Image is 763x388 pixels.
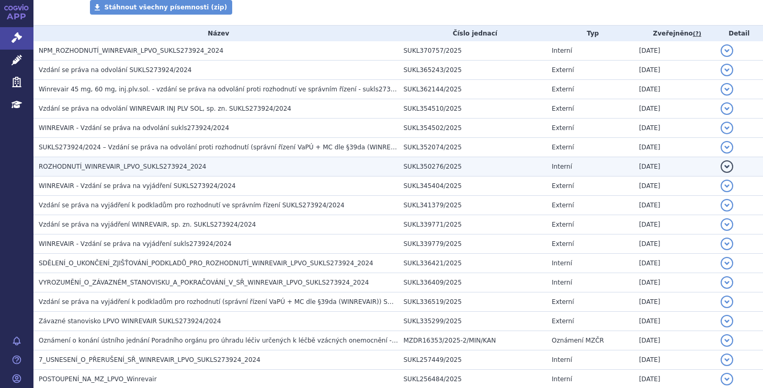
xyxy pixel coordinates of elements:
[39,240,232,248] span: WINREVAIR - Vzdání se práva na vyjádření sukls273924/2024
[634,177,715,196] td: [DATE]
[634,234,715,254] td: [DATE]
[721,334,733,347] button: detail
[634,80,715,99] td: [DATE]
[398,80,547,99] td: SUKL362144/2025
[39,105,291,112] span: Vzdání se práva na odvolání WINREVAIR INJ PLV SOL, sp. zn. SUKLS273924/2024
[552,375,572,383] span: Interní
[693,30,701,38] abbr: (?)
[552,221,574,228] span: Externí
[39,202,345,209] span: Vzdání se práva na vyjádření k podkladům pro rozhodnutí ve správním řízení SUKLS273924/2024
[39,356,260,363] span: 7_USNESENÍ_O_PŘERUŠENÍ_SŘ_WINREVAIR_LPVO_SUKLS273924_2024
[634,215,715,234] td: [DATE]
[39,163,206,170] span: ROZHODNUTÍ_WINREVAIR_LPVO_SUKLS273924_2024
[634,138,715,157] td: [DATE]
[721,160,733,173] button: detail
[721,257,733,269] button: detail
[634,350,715,370] td: [DATE]
[634,254,715,273] td: [DATE]
[398,99,547,119] td: SUKL354510/2025
[634,157,715,177] td: [DATE]
[398,254,547,273] td: SUKL336421/2025
[39,318,221,325] span: Závazné stanovisko LPVO WINREVAIR SUKLS273924/2024
[33,26,398,41] th: Název
[634,196,715,215] td: [DATE]
[552,202,574,209] span: Externí
[398,331,547,350] td: MZDR16353/2025-2/MIN/KAN
[715,26,763,41] th: Detail
[552,182,574,190] span: Externí
[398,177,547,196] td: SUKL345404/2025
[721,83,733,96] button: detail
[398,292,547,312] td: SUKL336519/2025
[39,86,420,93] span: Winrevair 45 mg, 60 mg, inj.plv.sol. - vzdání se práva na odvolání proti rozhodnutí ve správním ř...
[39,375,157,383] span: POSTOUPENÍ_NA_MZ_LPVO_Winrevair
[39,279,369,286] span: VYROZUMĚNÍ_O_ZÁVAZNÉM_STANOVISKU_A_POKRAČOVÁNÍ_V_SŘ_WINREVAIR_LPVO_SUKLS273924_2024
[398,350,547,370] td: SUKL257449/2025
[398,138,547,157] td: SUKL352074/2025
[552,318,574,325] span: Externí
[39,182,236,190] span: WINREVAIR - Vzdání se práva na vyjádření SUKLS273924/2024
[39,47,223,54] span: NPM_ROZHODNUTÍ_WINREVAIR_LPVO_SUKLS273924_2024
[398,41,547,61] td: SUKL370757/2025
[398,196,547,215] td: SUKL341379/2025
[552,124,574,132] span: Externí
[721,354,733,366] button: detail
[552,105,574,112] span: Externí
[721,44,733,57] button: detail
[552,66,574,74] span: Externí
[39,124,229,132] span: WINREVAIR - Vzdání se práva na odvolání sukls273924/2024
[39,260,373,267] span: SDĚLENÍ_O_UKONČENÍ_ZJIŠŤOVÁNÍ_PODKLADŮ_PRO_ROZHODNUTÍ_WINREVAIR_LPVO_SUKLS273924_2024
[552,298,574,305] span: Externí
[39,221,256,228] span: Vzdání se práva na vyjádření WINREVAIR, sp. zn. SUKLS273924/2024
[398,26,547,41] th: Číslo jednací
[721,199,733,211] button: detail
[721,180,733,192] button: detail
[634,99,715,119] td: [DATE]
[634,292,715,312] td: [DATE]
[552,337,604,344] span: Oznámení MZČR
[634,61,715,80] td: [DATE]
[721,315,733,327] button: detail
[552,356,572,363] span: Interní
[634,26,715,41] th: Zveřejněno
[721,64,733,76] button: detail
[398,215,547,234] td: SUKL339771/2025
[398,234,547,254] td: SUKL339779/2025
[398,157,547,177] td: SUKL350276/2025
[39,66,191,74] span: Vzdání se práva na odvolání SUKLS273924/2024
[634,41,715,61] td: [DATE]
[552,260,572,267] span: Interní
[105,4,227,11] span: Stáhnout všechny písemnosti (zip)
[721,373,733,385] button: detail
[39,298,446,305] span: Vzdání se práva na vyjádření k podkladům pro rozhodnutí (správní řízení VaPÚ + MC dle §39da (WINR...
[39,337,448,344] span: Oznámení o konání ústního jednání Poradního orgánu pro úhradu léčiv určených k léčbě vzácných one...
[721,296,733,308] button: detail
[546,26,634,41] th: Typ
[552,47,572,54] span: Interní
[634,273,715,292] td: [DATE]
[721,141,733,154] button: detail
[721,238,733,250] button: detail
[634,312,715,331] td: [DATE]
[398,61,547,80] td: SUKL365243/2025
[634,119,715,138] td: [DATE]
[721,276,733,289] button: detail
[398,119,547,138] td: SUKL354502/2025
[634,331,715,350] td: [DATE]
[552,86,574,93] span: Externí
[552,144,574,151] span: Externí
[552,163,572,170] span: Interní
[721,122,733,134] button: detail
[398,273,547,292] td: SUKL336409/2025
[398,312,547,331] td: SUKL335299/2025
[552,240,574,248] span: Externí
[721,102,733,115] button: detail
[552,279,572,286] span: Interní
[39,144,526,151] span: SUKLS273924/2024 – Vzdání se práva na odvolání proti rozhodnutí (správní řízení VaPÚ + MC dle §39...
[721,218,733,231] button: detail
